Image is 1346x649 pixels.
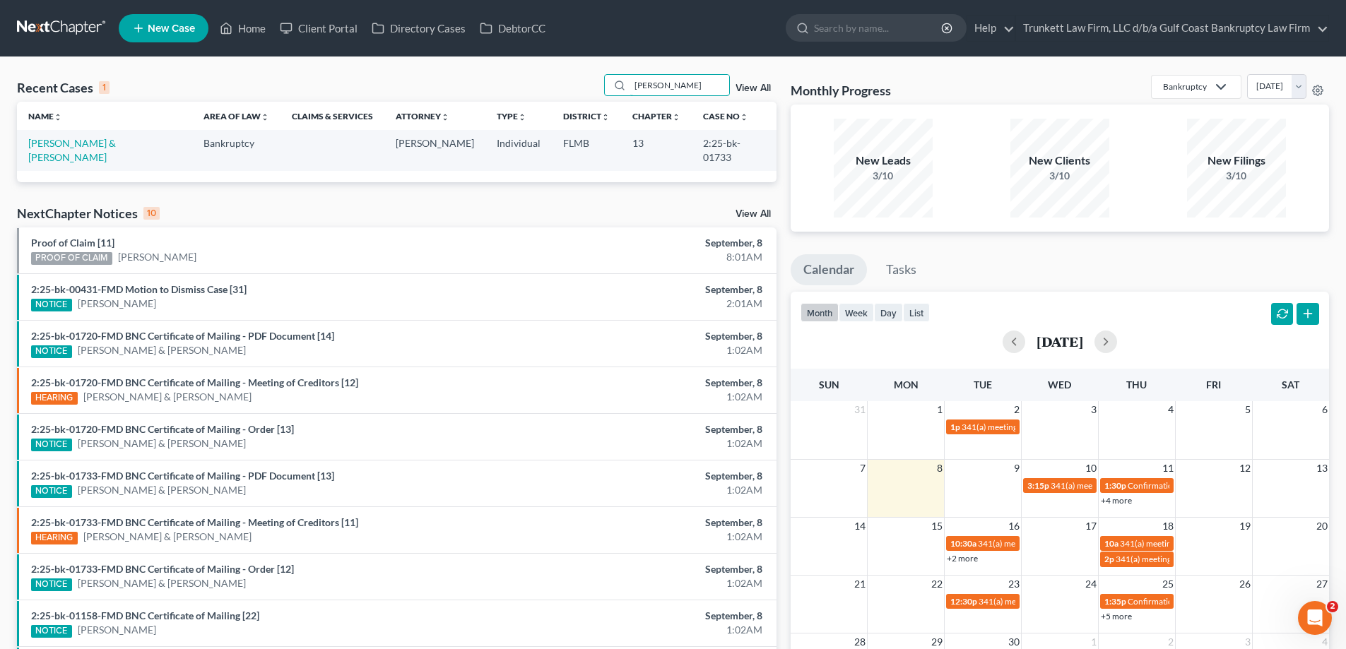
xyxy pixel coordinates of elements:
a: Case Nounfold_more [703,111,748,121]
a: [PERSON_NAME] [118,250,196,264]
input: Search by name... [630,75,729,95]
a: Trunkett Law Firm, LLC d/b/a Gulf Coast Bankruptcy Law Firm [1016,16,1328,41]
span: Fri [1206,379,1221,391]
div: September, 8 [528,422,762,436]
td: FLMB [552,130,621,170]
span: Confirmation Hearing for [PERSON_NAME] [1128,596,1289,607]
a: [PERSON_NAME] [78,297,156,311]
span: Confirmation hearing for [PERSON_NAME] [1128,480,1288,491]
i: unfold_more [740,113,748,121]
div: September, 8 [528,516,762,530]
span: 1p [950,422,960,432]
div: 3/10 [1187,169,1286,183]
span: 23 [1007,576,1021,593]
div: September, 8 [528,469,762,483]
span: 3 [1090,401,1098,418]
span: 3:15p [1027,480,1049,491]
a: [PERSON_NAME] & [PERSON_NAME] [78,343,246,357]
a: 2:25-bk-01733-FMD BNC Certificate of Mailing - Order [12] [31,563,294,575]
a: Area of Lawunfold_more [203,111,269,121]
span: 10 [1084,460,1098,477]
span: 20 [1315,518,1329,535]
div: NOTICE [31,578,72,591]
div: PROOF OF CLAIM [31,252,112,265]
span: Mon [894,379,919,391]
div: HEARING [31,392,78,405]
a: 2:25-bk-01720-FMD BNC Certificate of Mailing - Order [13] [31,423,294,435]
span: 4 [1167,401,1175,418]
span: 15 [930,518,944,535]
div: New Filings [1187,153,1286,169]
span: 16 [1007,518,1021,535]
span: Sun [819,379,839,391]
a: Home [213,16,273,41]
div: HEARING [31,532,78,544]
span: 1:35p [1104,596,1126,607]
a: [PERSON_NAME] & [PERSON_NAME] [78,436,246,451]
span: 7 [858,460,867,477]
span: 12 [1238,460,1252,477]
a: 2:25-bk-01720-FMD BNC Certificate of Mailing - PDF Document [14] [31,330,334,342]
span: 31 [853,401,867,418]
a: Attorneyunfold_more [396,111,449,121]
i: unfold_more [601,113,610,121]
div: September, 8 [528,282,762,297]
i: unfold_more [441,113,449,121]
div: 3/10 [1010,169,1109,183]
a: [PERSON_NAME] & [PERSON_NAME] [78,576,246,590]
a: [PERSON_NAME] & [PERSON_NAME] [28,137,116,163]
span: 1 [935,401,944,418]
span: Wed [1048,379,1071,391]
span: Tue [974,379,992,391]
div: September, 8 [528,329,762,343]
div: 1:02AM [528,390,762,404]
button: week [839,303,874,322]
button: day [874,303,903,322]
span: 5 [1244,401,1252,418]
a: DebtorCC [473,16,553,41]
div: NOTICE [31,625,72,638]
button: month [801,303,839,322]
th: Claims & Services [281,102,384,130]
a: Client Portal [273,16,365,41]
a: Typeunfold_more [497,111,526,121]
span: 18 [1161,518,1175,535]
div: NOTICE [31,299,72,311]
a: Help [967,16,1015,41]
div: 1:02AM [528,343,762,357]
span: 341(a) meeting for [PERSON_NAME] [978,538,1114,549]
a: 2:25-bk-01733-FMD BNC Certificate of Mailing - PDF Document [13] [31,470,334,482]
span: Thu [1126,379,1147,391]
div: New Leads [834,153,933,169]
span: 2p [1104,554,1114,564]
span: 19 [1238,518,1252,535]
a: [PERSON_NAME] [78,623,156,637]
td: 13 [621,130,692,170]
i: unfold_more [672,113,680,121]
span: 341(a) meeting for [PERSON_NAME] [979,596,1115,607]
div: September, 8 [528,562,762,576]
div: Bankruptcy [1163,81,1207,93]
a: Proof of Claim [11] [31,237,114,249]
a: +2 more [947,553,978,564]
span: New Case [148,23,195,34]
div: NOTICE [31,439,72,451]
div: 1:02AM [528,530,762,544]
span: Sat [1282,379,1299,391]
i: unfold_more [261,113,269,121]
a: 2:25-bk-01158-FMD BNC Certificate of Mailing [22] [31,609,259,621]
a: 2:25-bk-01733-FMD BNC Certificate of Mailing - Meeting of Creditors [11] [31,516,358,528]
input: Search by name... [814,15,943,41]
a: [PERSON_NAME] & [PERSON_NAME] [78,483,246,497]
span: 27 [1315,576,1329,593]
div: NOTICE [31,345,72,358]
span: 17 [1084,518,1098,535]
a: +4 more [1101,495,1132,506]
div: NextChapter Notices [17,205,160,222]
i: unfold_more [54,113,62,121]
div: 2:01AM [528,297,762,311]
a: Tasks [873,254,929,285]
iframe: Intercom live chat [1298,601,1332,635]
td: Individual [485,130,552,170]
a: Directory Cases [365,16,473,41]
